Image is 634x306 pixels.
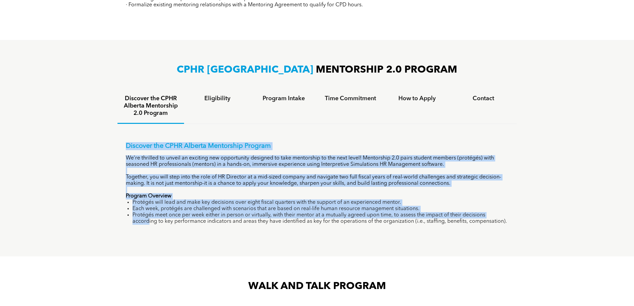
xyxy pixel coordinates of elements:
[248,281,386,291] span: WALK AND TALK PROGRAM
[126,155,509,168] p: We’re thrilled to unveil an exciting new opportunity designed to take mentorship to the next leve...
[456,95,511,102] h4: Contact
[132,199,509,206] li: Protégés will lead and make key decisions over eight fiscal quarters with the support of an exper...
[190,95,245,102] h4: Eligibility
[257,95,311,102] h4: Program Intake
[126,142,509,150] p: Discover the CPHR Alberta Mentorship Program
[126,174,509,187] p: Together, you will step into the role of HR Director at a mid-sized company and navigate two full...
[123,95,178,117] h4: Discover the CPHR Alberta Mentorship 2.0 Program
[132,212,509,225] li: Protégés meet once per week either in person or virtually, with their mentor at a mutually agreed...
[390,95,444,102] h4: How to Apply
[126,2,509,8] p: · Formalize existing mentoring relationships with a Mentoring Agreement to qualify for CPD hours.
[316,65,457,75] span: MENTORSHIP 2.0 PROGRAM
[323,95,378,102] h4: Time Commitment
[177,65,313,75] span: CPHR [GEOGRAPHIC_DATA]
[132,206,509,212] li: Each week, protégés are challenged with scenarios that are based on real-life human resource mana...
[126,193,171,199] strong: Program Overview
